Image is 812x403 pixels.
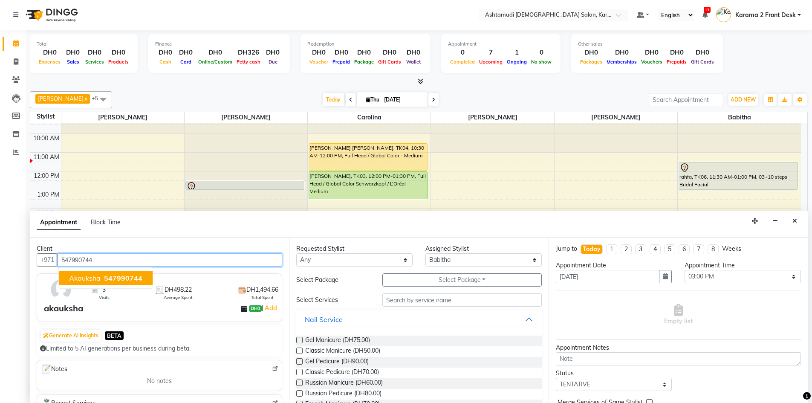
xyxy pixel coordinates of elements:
[300,312,538,327] button: Nail Service
[307,59,330,65] span: Voucher
[731,96,756,103] span: ADD NEW
[689,48,716,58] div: DH0
[196,48,234,58] div: DH0
[37,48,63,58] div: DH0
[37,253,58,267] button: +971
[22,3,80,27] img: logo
[249,305,262,312] span: DH0
[157,59,173,65] span: Cash
[35,209,61,218] div: 2:00 PM
[83,48,106,58] div: DH0
[307,41,424,48] div: Redemption
[330,59,352,65] span: Prepaid
[263,303,278,313] a: Add
[305,336,370,346] span: Gel Manicure (DH75.00)
[735,11,796,20] span: Karama 2 Front Desk
[352,48,376,58] div: DH0
[305,314,343,325] div: Nail Service
[330,48,352,58] div: DH0
[606,244,617,254] li: 1
[556,369,672,378] div: Status
[91,218,121,226] span: Block Time
[49,277,73,302] img: avatar
[185,112,307,123] span: [PERSON_NAME]
[679,162,798,189] div: rahfa, TK06, 11:30 AM-01:00 PM, 03+10 steps Bridal Facial
[165,285,192,294] span: DH498.22
[84,95,87,102] a: x
[308,112,431,123] span: Carolina
[448,41,554,48] div: Appointment
[266,59,280,65] span: Due
[722,244,741,253] div: Weeks
[246,285,278,294] span: DH1,494.66
[106,48,131,58] div: DH0
[556,270,660,283] input: yyyy-mm-dd
[307,48,330,58] div: DH0
[186,181,304,189] div: sherin, TK02, 12:30 PM-01:00 PM, Saree Draping
[106,59,131,65] span: Products
[621,244,632,254] li: 2
[685,261,801,270] div: Appointment Time
[176,48,196,58] div: DH0
[296,244,413,253] div: Requested Stylist
[650,244,661,254] li: 4
[305,378,383,389] span: Russian Manicure (DH60.00)
[689,59,716,65] span: Gift Cards
[578,59,604,65] span: Packages
[693,244,704,254] li: 7
[578,41,716,48] div: Other sales
[83,59,106,65] span: Services
[716,7,731,22] img: Karama 2 Front Desk
[352,59,376,65] span: Package
[529,48,554,58] div: 0
[664,244,675,254] li: 5
[37,215,81,230] span: Appointment
[665,59,689,65] span: Prepaids
[556,343,801,352] div: Appointment Notes
[58,253,282,267] input: Search by Name/Mobile/Email/Code
[678,112,801,123] span: Babitha
[704,7,711,13] span: 13
[604,59,639,65] span: Memberships
[702,11,708,19] a: 13
[403,48,424,58] div: DH0
[155,41,283,48] div: Finance
[178,59,194,65] span: Card
[664,304,693,326] span: Empty list
[40,344,279,353] div: Limited to 5 AI generations per business during beta.
[789,215,801,228] button: Close
[35,190,61,199] div: 1:00 PM
[425,244,542,253] div: Assigned Stylist
[448,59,477,65] span: Completed
[290,296,376,304] div: Select Services
[556,261,672,270] div: Appointment Date
[63,48,83,58] div: DH0
[679,244,690,254] li: 6
[305,368,379,378] span: Classic Pedicure (DH70.00)
[309,172,427,199] div: [PERSON_NAME], TK03, 12:00 PM-01:30 PM, Full Head / Global Color Schwarzkopf / L’Oréal - Medium
[92,95,105,101] span: +5
[305,346,380,357] span: Classic Manicure (DH50.00)
[639,59,665,65] span: Vouchers
[635,244,646,254] li: 3
[555,112,677,123] span: [PERSON_NAME]
[505,48,529,58] div: 1
[102,285,106,294] span: 3
[234,59,263,65] span: Petty cash
[61,112,184,123] span: [PERSON_NAME]
[30,112,61,121] div: Stylist
[448,48,477,58] div: 0
[431,112,554,123] span: [PERSON_NAME]
[37,59,63,65] span: Expenses
[382,293,542,307] input: Search by service name
[728,94,758,106] button: ADD NEW
[578,48,604,58] div: DH0
[41,330,101,342] button: Generate AI Insights
[381,93,424,106] input: 2025-09-04
[262,303,278,313] span: |
[665,48,689,58] div: DH0
[32,134,61,143] div: 10:00 AM
[99,294,110,301] span: Visits
[639,48,665,58] div: DH0
[263,48,283,58] div: DH0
